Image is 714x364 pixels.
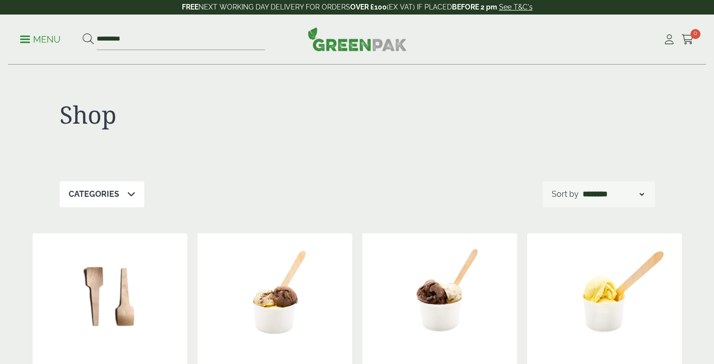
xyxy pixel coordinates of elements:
[499,3,533,11] a: See T&C's
[69,188,119,200] p: Categories
[197,233,352,358] img: 8oz 3 Scoop Ice Cream Container with Ice Cream
[527,233,682,358] img: 4oz 1 Scoop Ice Cream Container with Ice Cream
[20,34,61,46] p: Menu
[681,32,694,47] a: 0
[350,3,387,11] strong: OVER £100
[20,34,61,44] a: Menu
[452,3,497,11] strong: BEFORE 2 pm
[663,35,675,45] i: My Account
[690,29,700,39] span: 0
[362,233,517,358] img: 6oz 2 Scoop Ice Cream Container with Ice Cream
[33,233,187,358] img: 10140.15-High
[182,3,198,11] strong: FREE
[308,27,407,51] img: GreenPak Supplies
[552,188,579,200] p: Sort by
[681,35,694,45] i: Cart
[581,188,646,200] select: Shop order
[60,100,357,129] h1: Shop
